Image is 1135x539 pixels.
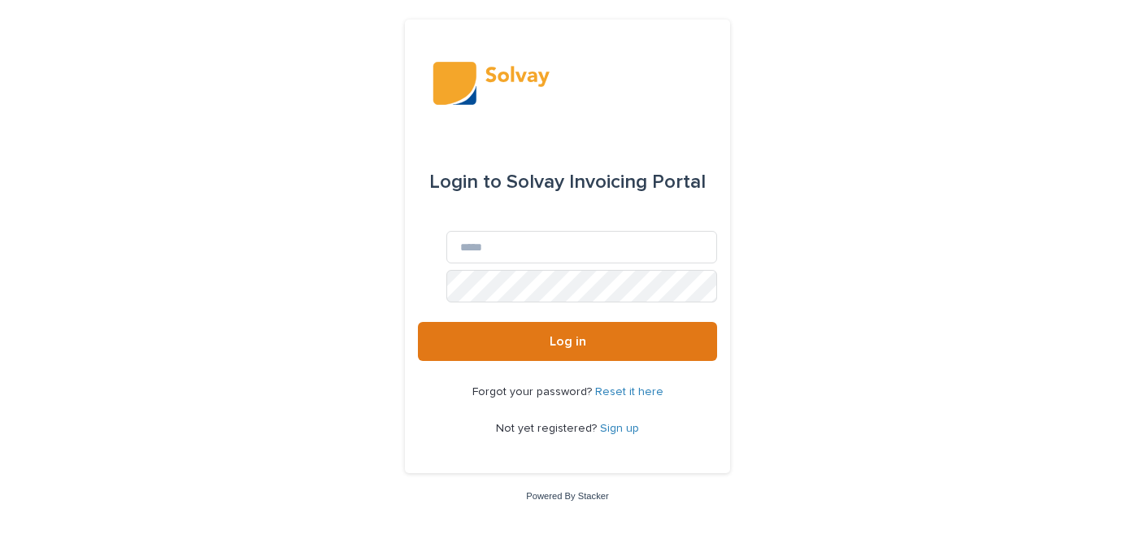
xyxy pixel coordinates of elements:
a: Sign up [600,423,639,434]
span: Forgot your password? [472,386,595,398]
img: ED0IkcNQHGZZMpCVrDht [433,59,702,107]
a: Reset it here [595,386,663,398]
span: Login to [429,172,502,192]
span: Not yet registered? [496,423,600,434]
div: Solvay Invoicing Portal [429,159,706,205]
a: Powered By Stacker [526,491,608,501]
button: Log in [418,322,717,361]
span: Log in [550,335,586,348]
